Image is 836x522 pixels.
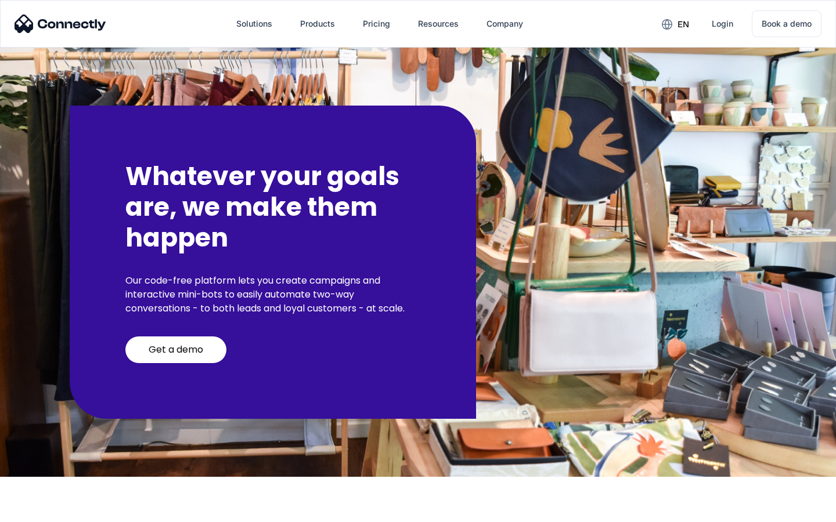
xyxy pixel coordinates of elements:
[236,16,272,32] div: Solutions
[125,274,420,316] p: Our code-free platform lets you create campaigns and interactive mini-bots to easily automate two...
[487,16,523,32] div: Company
[752,10,821,37] a: Book a demo
[354,10,399,38] a: Pricing
[678,16,689,32] div: en
[418,16,459,32] div: Resources
[15,14,106,33] img: Connectly Logo
[125,161,420,253] h2: Whatever your goals are, we make them happen
[149,344,203,356] div: Get a demo
[363,16,390,32] div: Pricing
[12,502,70,518] aside: Language selected: English
[23,502,70,518] ul: Language list
[300,16,335,32] div: Products
[702,10,743,38] a: Login
[125,336,226,363] a: Get a demo
[712,16,733,32] div: Login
